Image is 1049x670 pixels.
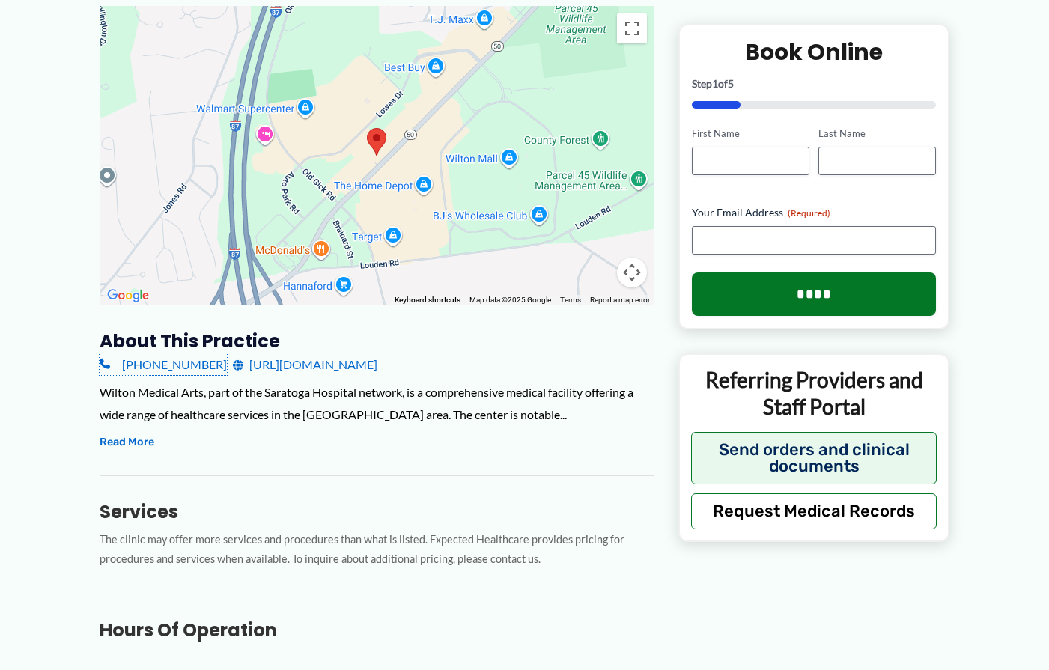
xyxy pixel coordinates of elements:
[691,366,937,421] p: Referring Providers and Staff Portal
[100,353,227,376] a: [PHONE_NUMBER]
[617,13,647,43] button: Toggle fullscreen view
[100,530,654,570] p: The clinic may offer more services and procedures than what is listed. Expected Healthcare provid...
[233,353,377,376] a: [URL][DOMAIN_NAME]
[100,618,654,642] h3: Hours of Operation
[728,77,734,90] span: 5
[712,77,718,90] span: 1
[100,433,154,451] button: Read More
[103,286,153,305] img: Google
[818,127,936,141] label: Last Name
[100,500,654,523] h3: Services
[395,295,460,305] button: Keyboard shortcuts
[100,329,654,353] h3: About this practice
[788,207,830,219] span: (Required)
[691,431,937,484] button: Send orders and clinical documents
[100,381,654,425] div: Wilton Medical Arts, part of the Saratoga Hospital network, is a comprehensive medical facility o...
[617,258,647,287] button: Map camera controls
[692,205,937,220] label: Your Email Address
[103,286,153,305] a: Open this area in Google Maps (opens a new window)
[469,296,551,304] span: Map data ©2025 Google
[692,37,937,67] h2: Book Online
[590,296,650,304] a: Report a map error
[691,493,937,529] button: Request Medical Records
[692,127,809,141] label: First Name
[692,79,937,89] p: Step of
[560,296,581,304] a: Terms (opens in new tab)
